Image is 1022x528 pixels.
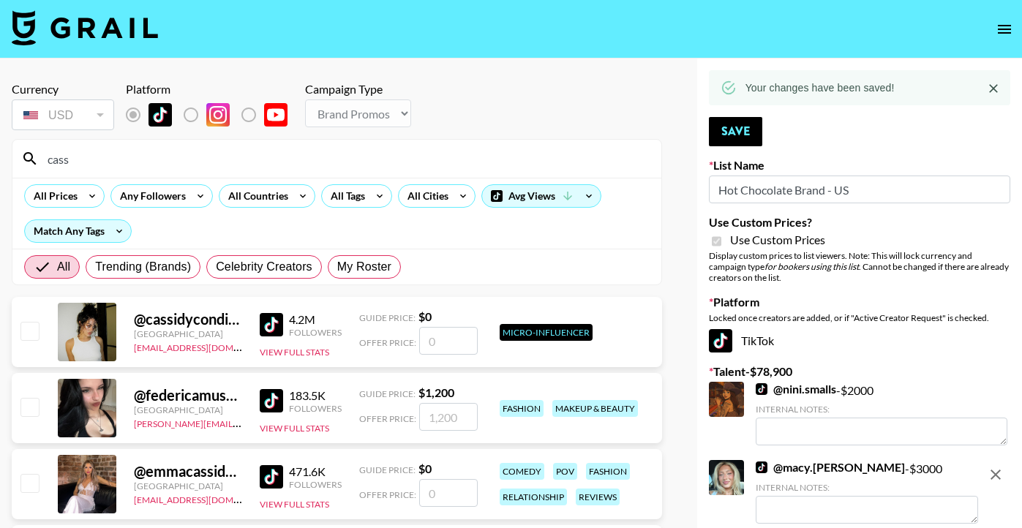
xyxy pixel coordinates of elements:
[260,499,329,510] button: View Full Stats
[260,389,283,412] img: TikTok
[709,158,1010,173] label: List Name
[500,463,544,480] div: comedy
[756,382,836,396] a: @nini.smalls
[359,464,416,475] span: Guide Price:
[219,185,291,207] div: All Countries
[586,463,630,480] div: fashion
[709,329,732,352] img: TikTok
[264,103,288,127] img: YouTube
[419,403,478,431] input: 1,200
[359,337,416,348] span: Offer Price:
[134,462,242,480] div: @ emmacassidy.x
[149,103,172,127] img: TikTok
[482,185,601,207] div: Avg Views
[399,185,451,207] div: All Cities
[126,82,299,97] div: Platform
[260,347,329,358] button: View Full Stats
[709,312,1010,323] div: Locked once creators are added, or if "Active Creator Request" is checked.
[322,185,368,207] div: All Tags
[12,10,158,45] img: Grail Talent
[134,415,489,429] a: [PERSON_NAME][EMAIL_ADDRESS][PERSON_NAME][PERSON_NAME][DOMAIN_NAME]
[39,147,653,170] input: Search by User Name
[709,329,1010,352] div: TikTok
[289,388,342,403] div: 183.5K
[206,103,230,127] img: Instagram
[418,309,432,323] strong: $ 0
[111,185,189,207] div: Any Followers
[500,324,593,341] div: Micro-Influencer
[500,489,567,505] div: relationship
[745,75,895,101] div: Your changes have been saved!
[756,461,767,473] img: TikTok
[134,339,281,353] a: [EMAIL_ADDRESS][DOMAIN_NAME]
[756,404,1007,415] div: Internal Notes:
[709,364,1010,379] label: Talent - $ 78,900
[756,482,978,493] div: Internal Notes:
[289,403,342,414] div: Followers
[418,385,454,399] strong: $ 1,200
[134,310,242,328] div: @ cassidycondiee
[709,295,1010,309] label: Platform
[260,423,329,434] button: View Full Stats
[709,117,762,146] button: Save
[134,404,242,415] div: [GEOGRAPHIC_DATA]
[289,312,342,327] div: 4.2M
[709,215,1010,230] label: Use Custom Prices?
[764,261,859,272] em: for bookers using this list
[359,312,416,323] span: Guide Price:
[305,82,411,97] div: Campaign Type
[134,328,242,339] div: [GEOGRAPHIC_DATA]
[359,413,416,424] span: Offer Price:
[25,185,80,207] div: All Prices
[15,102,111,128] div: USD
[418,461,432,475] strong: $ 0
[730,233,825,247] span: Use Custom Prices
[359,388,416,399] span: Guide Price:
[12,97,114,133] div: Currency is locked to USD
[756,382,1007,445] div: - $ 2000
[982,78,1004,99] button: Close
[990,15,1019,44] button: open drawer
[25,220,131,242] div: Match Any Tags
[126,99,299,130] div: List locked to TikTok.
[134,491,281,505] a: [EMAIL_ADDRESS][DOMAIN_NAME]
[134,386,242,404] div: @ federicamuscass
[260,313,283,336] img: TikTok
[12,82,114,97] div: Currency
[260,465,283,489] img: TikTok
[576,489,620,505] div: reviews
[756,460,978,524] div: - $ 3000
[419,479,478,507] input: 0
[216,258,312,276] span: Celebrity Creators
[289,479,342,490] div: Followers
[95,258,191,276] span: Trending (Brands)
[419,327,478,355] input: 0
[553,463,577,480] div: pov
[337,258,391,276] span: My Roster
[756,383,767,395] img: TikTok
[552,400,638,417] div: makeup & beauty
[756,460,905,475] a: @macy.[PERSON_NAME]
[289,464,342,479] div: 471.6K
[359,489,416,500] span: Offer Price:
[500,400,544,417] div: fashion
[289,327,342,338] div: Followers
[57,258,70,276] span: All
[981,460,1010,489] button: remove
[709,250,1010,283] div: Display custom prices to list viewers. Note: This will lock currency and campaign type . Cannot b...
[134,480,242,491] div: [GEOGRAPHIC_DATA]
